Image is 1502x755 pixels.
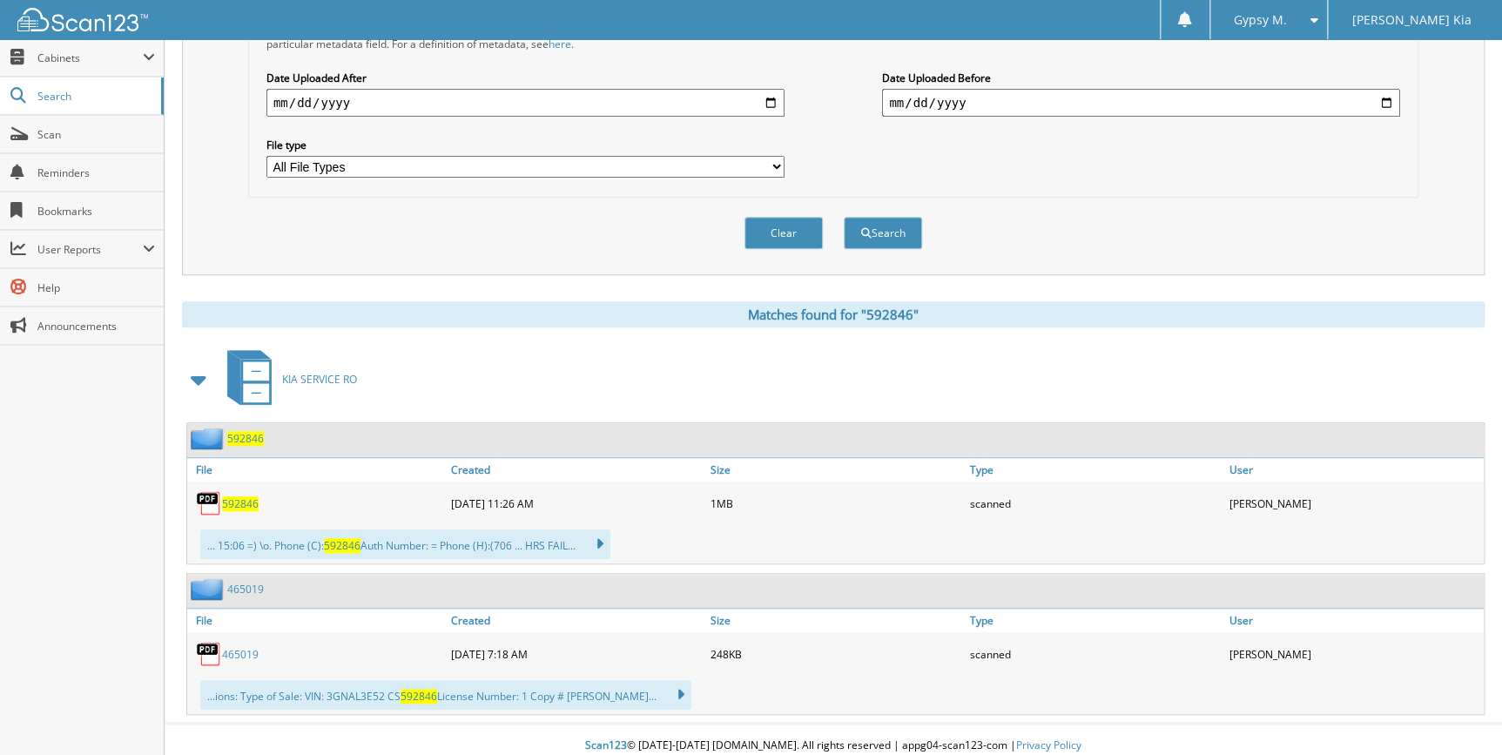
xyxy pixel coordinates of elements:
div: Matches found for "592846" [182,301,1485,327]
a: 592846 [227,431,264,446]
a: here [549,37,571,51]
div: scanned [965,637,1224,671]
label: Date Uploaded After [266,71,785,85]
label: Date Uploaded Before [882,71,1400,85]
a: User [1224,609,1484,632]
span: Scan123 [585,738,627,752]
a: File [187,609,447,632]
img: scan123-logo-white.svg [17,8,148,31]
a: Created [447,609,706,632]
span: Announcements [37,319,155,334]
input: start [266,89,785,117]
div: [PERSON_NAME] [1224,486,1484,521]
a: KIA SERVICE RO [217,345,357,414]
iframe: Chat Widget [1415,671,1502,755]
div: [PERSON_NAME] [1224,637,1484,671]
img: folder2.png [191,428,227,449]
span: 592846 [324,538,360,553]
img: PDF.png [196,490,222,516]
a: Created [447,458,706,482]
a: User [1224,458,1484,482]
span: Scan [37,127,155,142]
span: Reminders [37,165,155,180]
a: 465019 [222,647,259,662]
div: ... 15:06 =) \o. Phone (C): Auth Number: = Phone (H):(706 ... HRS FAIL... [200,529,610,559]
input: end [882,89,1400,117]
label: File type [266,138,785,152]
a: Type [965,458,1224,482]
img: folder2.png [191,578,227,600]
a: Size [706,458,966,482]
a: 465019 [227,582,264,597]
div: 1MB [706,486,966,521]
a: Size [706,609,966,632]
span: Search [37,89,152,104]
span: 592846 [401,689,437,704]
button: Clear [744,217,823,249]
span: User Reports [37,242,143,257]
div: 248KB [706,637,966,671]
span: [PERSON_NAME] Kia [1351,15,1471,25]
div: [DATE] 11:26 AM [447,486,706,521]
a: Type [965,609,1224,632]
a: File [187,458,447,482]
button: Search [844,217,922,249]
div: ...ions: Type of Sale: VIN: 3GNAL3E52 CS License Number: 1 Copy # [PERSON_NAME]... [200,680,691,710]
span: Help [37,280,155,295]
a: Privacy Policy [1016,738,1081,752]
span: KIA SERVICE RO [282,372,357,387]
span: Bookmarks [37,204,155,219]
span: Cabinets [37,51,143,65]
a: 592846 [222,496,259,511]
img: PDF.png [196,641,222,667]
span: Gypsy M. [1234,15,1287,25]
div: scanned [965,486,1224,521]
div: [DATE] 7:18 AM [447,637,706,671]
